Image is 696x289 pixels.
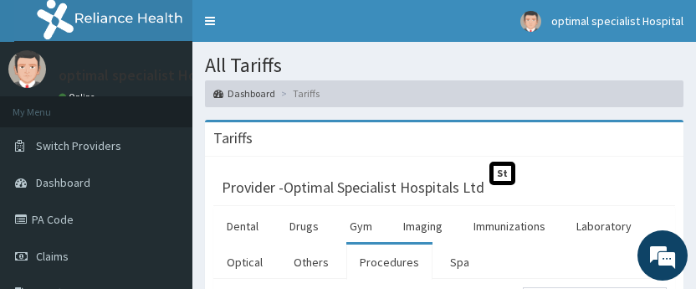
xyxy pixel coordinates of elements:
[346,245,432,280] a: Procedures
[277,86,320,101] li: Tariffs
[59,91,99,103] a: Online
[276,209,332,244] a: Drugs
[437,245,483,280] a: Spa
[36,175,90,190] span: Dashboard
[205,54,683,76] h1: All Tariffs
[460,209,559,244] a: Immunizations
[36,249,69,264] span: Claims
[489,162,515,184] span: St
[520,11,541,32] img: User Image
[213,131,253,146] h3: Tariffs
[222,180,484,195] h3: Provider - Optimal Specialist Hospitals Ltd
[59,68,233,83] p: optimal specialist Hospital
[213,86,275,101] a: Dashboard
[213,245,276,280] a: Optical
[280,245,342,280] a: Others
[336,209,386,244] a: Gym
[563,209,645,244] a: Laboratory
[213,209,272,244] a: Dental
[8,50,46,88] img: User Image
[551,13,683,28] span: optimal specialist Hospital
[36,138,121,153] span: Switch Providers
[390,209,456,244] a: Imaging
